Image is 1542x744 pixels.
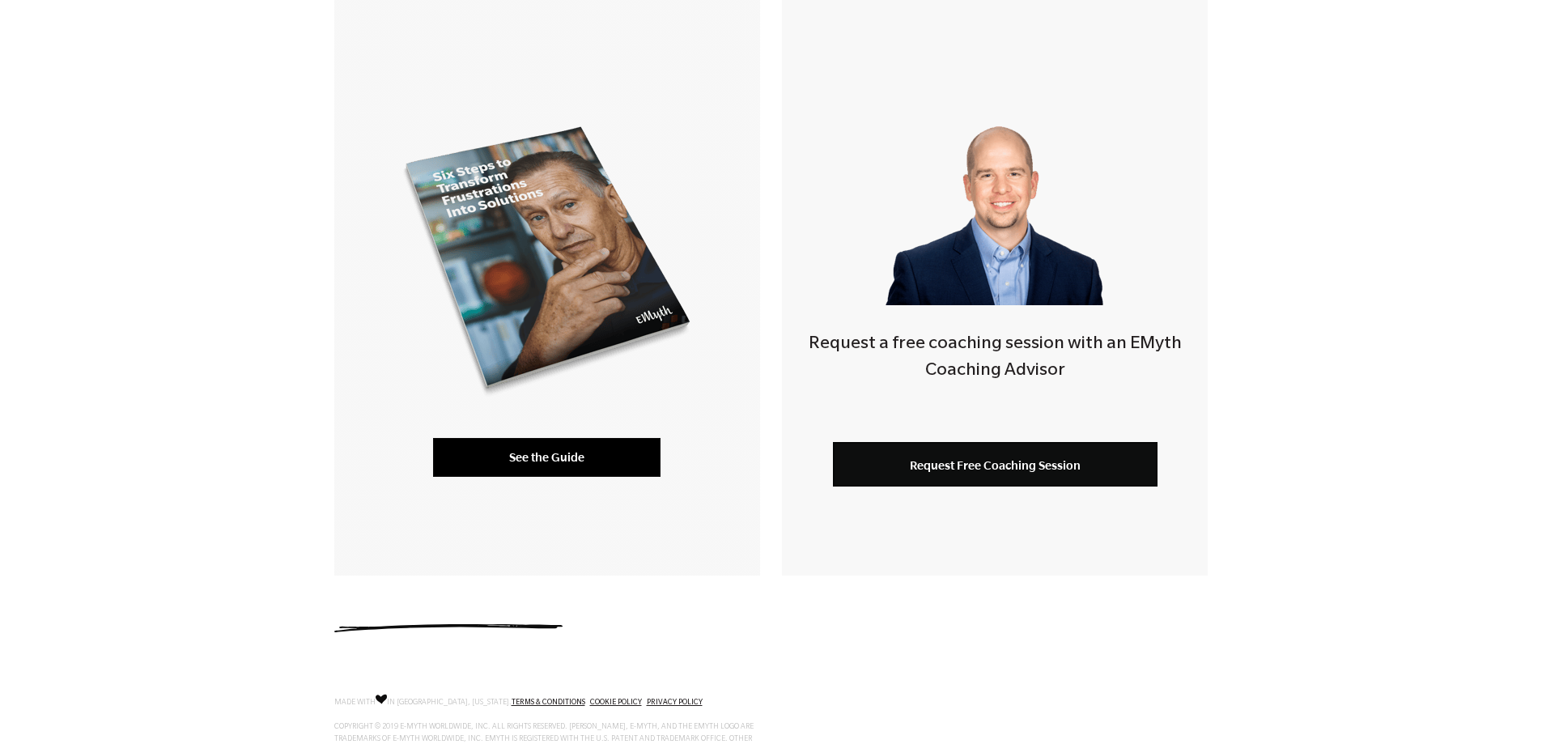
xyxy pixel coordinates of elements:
h4: Request a free coaching session with an EMyth Coaching Advisor [782,332,1208,386]
img: transform business frustrations into solutions e-myth [395,108,699,411]
span: MADE WITH [334,699,376,707]
img: Smart-business-coach.png [878,96,1111,305]
span: IN [GEOGRAPHIC_DATA], [US_STATE]. [387,699,512,707]
a: TERMS & CONDITIONS [512,699,585,707]
a: Request Free Coaching Session [833,442,1158,487]
img: Love [376,694,387,704]
a: COOKIE POLICY [590,699,642,707]
iframe: Chat Widget [1461,666,1542,744]
img: underline.svg [334,624,563,632]
span: Request Free Coaching Session [910,458,1081,472]
a: PRIVACY POLICY [647,699,703,707]
a: See the Guide [433,438,661,477]
div: Widget de chat [1461,666,1542,744]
